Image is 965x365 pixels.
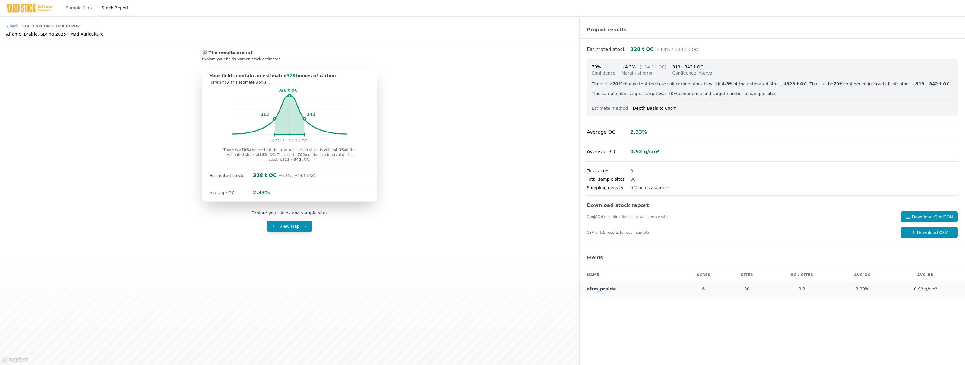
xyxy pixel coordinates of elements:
[726,281,767,297] td: 30
[6,24,18,29] a: back
[282,157,301,162] strong: 313 - 342
[837,269,888,281] th: AVG OC
[681,281,726,297] td: 6
[210,80,369,85] div: Here's how this estimate works...
[587,27,627,33] a: Project results
[268,139,308,143] tspan: ±4.3% / ±14.1 t OC
[587,230,896,235] div: CSV of lab results for each sample
[580,249,965,266] div: Fields
[726,269,767,281] th: Sites
[622,70,666,76] div: Margin of error
[202,57,377,62] div: Explore your fields' carbon stock estimates
[587,214,896,219] div: GeoJSON including fields, strata, sample sites
[767,269,837,281] th: AC / Sites
[630,46,698,53] div: 328 t OC
[335,148,345,152] strong: 4.3%
[592,105,633,111] div: Estimate method
[672,70,714,76] div: Confidence interval
[587,46,625,52] a: Estimated stock
[630,148,659,155] div: 0.92 g/cm³
[210,73,369,79] div: Your fields contain an estimated tonnes of carbon
[251,210,328,216] div: Explore your fields and sample sites
[833,81,843,86] strong: 70%
[916,81,950,86] strong: 313 - 342 t OC
[672,65,704,69] span: 313 - 342 t OC
[786,81,807,86] strong: 328 t OC
[630,185,669,191] div: 0.2 acres / sample
[587,129,630,136] div: Average OC
[901,227,958,238] a: Download CSV
[592,70,615,76] div: Confidence
[622,65,636,69] span: ±4.3%
[630,176,636,182] div: 30
[587,148,630,155] div: Average BD
[298,153,306,157] strong: 70%
[279,174,315,178] span: ±4.3% / ±14.1 t OC
[253,172,315,179] div: 328 t OC
[22,21,82,31] div: Soil Carbon Stock Report
[630,168,633,174] div: 6
[767,281,837,297] td: 0.2
[307,112,315,117] tspan: 342
[253,189,270,196] div: 2.33%
[261,112,269,117] tspan: 313
[639,65,666,69] span: (±14.1 t OC)
[6,31,104,37] div: Aframe, prairie, Spring 2025 / Mad Agriculture
[592,90,953,97] p: This sample plan's input target was 70% confidence and target number of sample sites.
[587,287,616,291] a: afrm_prairie
[259,153,267,157] strong: 328
[587,185,630,191] div: Sampling density
[276,224,303,229] span: View Map
[837,281,888,297] td: 2.33%
[6,3,54,13] img: Yard Stick Logo
[587,176,630,182] div: Total sample sites
[722,81,733,86] strong: 4.3%
[587,202,958,209] div: Download stock report
[267,221,312,232] button: View Map
[901,211,958,222] a: Download GeoJSON
[287,73,296,78] span: 328
[888,269,965,281] th: AVG BD
[278,88,298,93] tspan: 328 t OC
[612,81,623,86] strong: 70%
[580,269,681,281] th: Name
[210,190,253,196] div: Average OC
[633,105,953,111] div: Depth Basis to 60cm
[241,148,250,152] strong: 70%
[202,49,377,56] div: 🎉 The results are in!
[592,81,953,87] p: There is a chance that the true soil carbon stock is within of the estimated stock of . That is, ...
[210,173,253,179] div: Estimated stock
[222,148,357,162] p: There is a chance that the true soil carbon stock is within of the estimated stock of t OC. That ...
[888,281,965,297] td: 0.92 g/cm³
[681,269,726,281] th: Acres
[592,65,601,69] span: 70%
[630,129,647,136] div: 2.33%
[656,47,698,52] span: ±4.3% / ±14.1 t OC
[587,168,630,174] div: Total acres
